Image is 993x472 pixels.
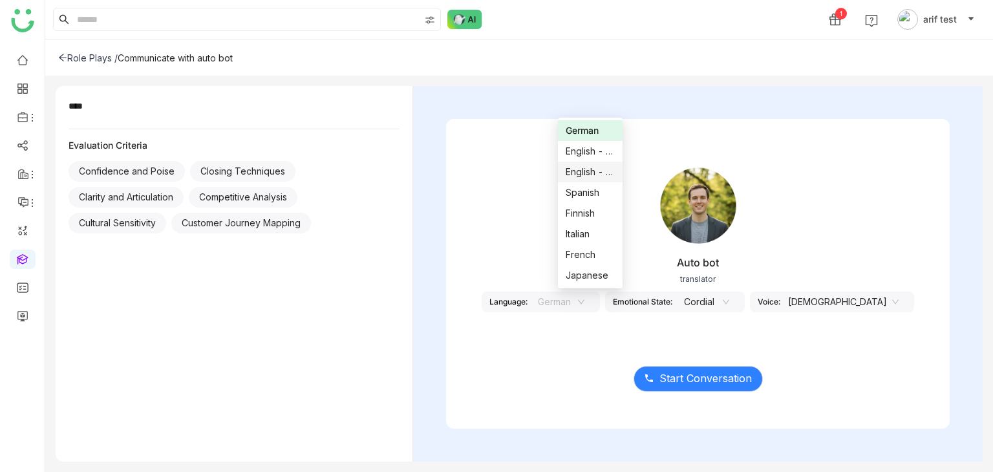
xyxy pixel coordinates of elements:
[69,161,185,182] div: Confidence and Poise
[558,244,623,265] nz-option-item: French
[558,224,623,244] nz-option-item: Italian
[69,213,166,233] div: Cultural Sensitivity
[425,15,435,25] img: search-type.svg
[58,52,118,63] div: Role Plays /
[566,165,615,179] div: English - US
[634,366,763,392] button: Start Conversation
[566,248,615,262] div: French
[658,166,738,246] img: male.png
[558,182,623,203] nz-option-item: Spanish
[558,141,623,162] nz-option-item: English - India
[489,297,528,306] div: Language:
[566,123,615,138] div: German
[171,213,311,233] div: Customer Journey Mapping
[69,140,400,151] div: Evaluation Criteria
[447,10,482,29] img: ask-buddy-normal.svg
[680,292,729,312] nz-select-item: Cordial
[680,274,716,284] div: translator
[118,52,233,63] div: Communicate with auto bot
[865,14,878,27] img: help.svg
[558,265,623,286] nz-option-item: Japanese
[69,187,184,208] div: Clarity and Articulation
[566,186,615,200] div: Spanish
[558,203,623,224] nz-option-item: Finnish
[835,8,847,19] div: 1
[535,292,584,312] nz-select-item: German
[566,268,615,283] div: Japanese
[189,187,297,208] div: Competitive Analysis
[895,9,977,30] button: arif test
[190,161,295,182] div: Closing Techniques
[897,9,918,30] img: avatar
[566,206,615,220] div: Finnish
[659,370,752,387] span: Start Conversation
[613,297,672,306] div: Emotional State:
[758,297,780,306] div: Voice:
[11,9,34,32] img: logo
[923,12,957,27] span: arif test
[558,286,623,306] nz-option-item: Swedish
[558,120,623,141] nz-option-item: German
[566,227,615,241] div: Italian
[788,292,899,312] nz-select-item: Male
[677,256,719,269] div: Auto bot
[558,162,623,182] nz-option-item: English - US
[566,144,615,158] div: English - [GEOGRAPHIC_DATA]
